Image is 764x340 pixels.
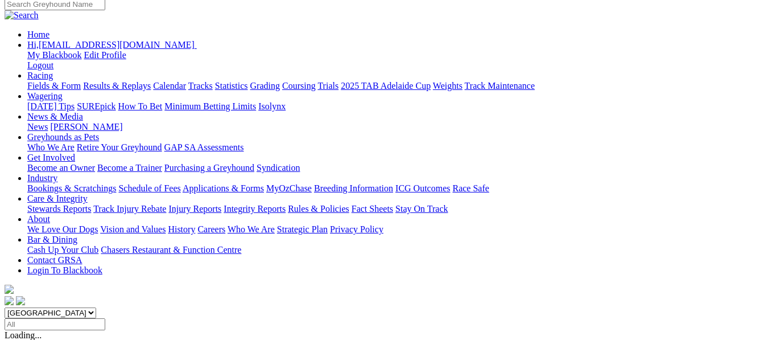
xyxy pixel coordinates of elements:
img: facebook.svg [5,296,14,305]
a: Schedule of Fees [118,183,180,193]
a: Edit Profile [84,50,126,60]
a: Fields & Form [27,81,81,91]
a: Grading [250,81,280,91]
a: Get Involved [27,153,75,162]
a: Results & Replays [83,81,151,91]
div: Care & Integrity [27,204,759,214]
img: Search [5,10,39,21]
a: Stay On Track [395,204,448,214]
a: Strategic Plan [277,224,328,234]
a: ICG Outcomes [395,183,450,193]
a: About [27,214,50,224]
a: Isolynx [258,101,286,111]
a: Care & Integrity [27,194,88,203]
a: We Love Our Dogs [27,224,98,234]
a: Racing [27,71,53,80]
a: Statistics [215,81,248,91]
a: [PERSON_NAME] [50,122,122,132]
a: Syndication [257,163,300,173]
a: Bookings & Scratchings [27,183,116,193]
a: News [27,122,48,132]
a: Injury Reports [168,204,221,214]
a: Privacy Policy [330,224,383,234]
a: Track Maintenance [465,81,535,91]
a: Integrity Reports [224,204,286,214]
div: Greyhounds as Pets [27,142,759,153]
a: Greyhounds as Pets [27,132,99,142]
a: Logout [27,60,53,70]
a: Race Safe [452,183,489,193]
a: How To Bet [118,101,163,111]
a: Vision and Values [100,224,166,234]
a: Purchasing a Greyhound [164,163,254,173]
a: Login To Blackbook [27,265,102,275]
a: Trials [317,81,338,91]
img: twitter.svg [16,296,25,305]
a: Who We Are [228,224,275,234]
a: MyOzChase [266,183,312,193]
a: Become an Owner [27,163,95,173]
a: SUREpick [77,101,115,111]
a: Coursing [282,81,316,91]
a: Wagering [27,91,63,101]
a: News & Media [27,112,83,121]
a: Calendar [153,81,186,91]
a: 2025 TAB Adelaide Cup [341,81,431,91]
a: Contact GRSA [27,255,82,265]
a: Industry [27,173,57,183]
input: Select date [5,318,105,330]
div: Hi,[EMAIL_ADDRESS][DOMAIN_NAME] [27,50,759,71]
a: History [168,224,195,234]
div: News & Media [27,122,759,132]
div: Wagering [27,101,759,112]
img: logo-grsa-white.png [5,285,14,294]
a: Rules & Policies [288,204,349,214]
a: Stewards Reports [27,204,91,214]
a: GAP SA Assessments [164,142,244,152]
a: Become a Trainer [97,163,162,173]
a: Track Injury Rebate [93,204,166,214]
a: Chasers Restaurant & Function Centre [101,245,241,255]
a: Minimum Betting Limits [164,101,256,111]
a: Tracks [188,81,213,91]
div: Get Involved [27,163,759,173]
a: Careers [197,224,225,234]
a: Breeding Information [314,183,393,193]
div: Bar & Dining [27,245,759,255]
a: Home [27,30,49,39]
span: Hi, [EMAIL_ADDRESS][DOMAIN_NAME] [27,40,195,50]
a: Hi,[EMAIL_ADDRESS][DOMAIN_NAME] [27,40,197,50]
a: Who We Are [27,142,75,152]
a: Bar & Dining [27,235,77,244]
div: Racing [27,81,759,91]
a: My Blackbook [27,50,82,60]
a: Cash Up Your Club [27,245,98,255]
a: [DATE] Tips [27,101,75,111]
div: Industry [27,183,759,194]
div: About [27,224,759,235]
a: Fact Sheets [352,204,393,214]
a: Retire Your Greyhound [77,142,162,152]
a: Applications & Forms [183,183,264,193]
a: Weights [433,81,462,91]
span: Loading... [5,330,42,340]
